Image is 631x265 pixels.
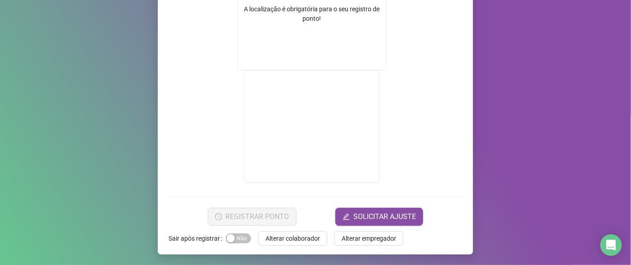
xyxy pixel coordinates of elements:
span: edit [343,213,350,220]
button: editSOLICITAR AJUSTE [335,208,423,226]
div: A localização é obrigatória para o seu registro de ponto! [238,5,386,23]
button: Alterar colaborador [258,231,327,246]
button: REGISTRAR PONTO [208,208,297,226]
span: Alterar colaborador [265,233,320,243]
label: Sair após registrar [169,231,226,246]
div: Open Intercom Messenger [600,234,622,256]
button: Alterar empregador [334,231,403,246]
span: Alterar empregador [342,233,396,243]
span: SOLICITAR AJUSTE [353,211,416,222]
